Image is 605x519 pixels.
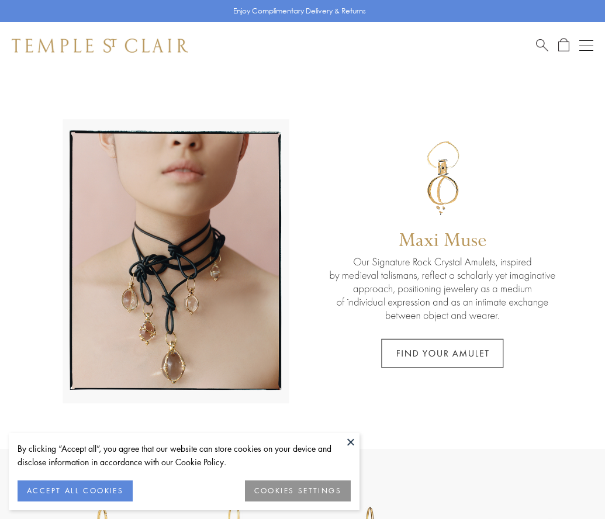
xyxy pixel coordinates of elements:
p: Enjoy Complimentary Delivery & Returns [233,5,366,17]
a: Search [536,38,548,53]
button: COOKIES SETTINGS [245,480,351,501]
a: Open Shopping Bag [558,38,569,53]
button: Open navigation [579,39,593,53]
img: Temple St. Clair [12,39,188,53]
button: ACCEPT ALL COOKIES [18,480,133,501]
div: By clicking “Accept all”, you agree that our website can store cookies on your device and disclos... [18,442,351,469]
